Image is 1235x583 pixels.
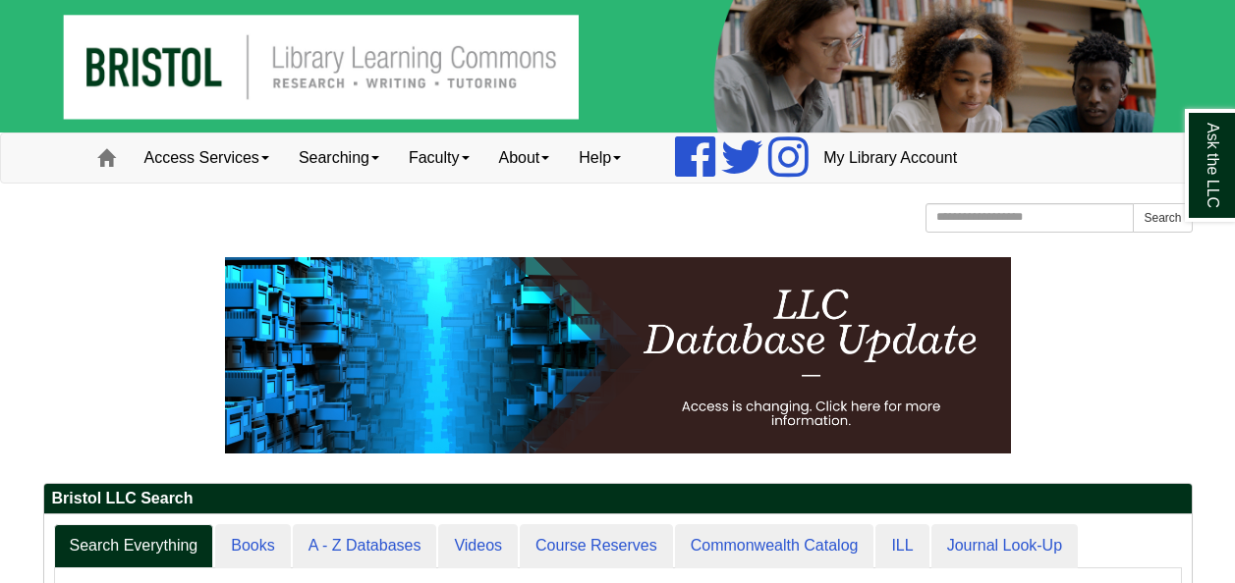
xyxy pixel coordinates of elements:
[1133,203,1192,233] button: Search
[931,524,1078,568] a: Journal Look-Up
[130,133,284,183] a: Access Services
[215,524,290,568] a: Books
[293,524,437,568] a: A - Z Databases
[284,133,394,183] a: Searching
[394,133,484,183] a: Faculty
[520,524,673,568] a: Course Reserves
[484,133,565,183] a: About
[564,133,636,183] a: Help
[54,524,214,568] a: Search Everything
[225,257,1011,453] img: HTML tutorial
[875,524,928,568] a: ILL
[44,484,1192,514] h2: Bristol LLC Search
[438,524,518,568] a: Videos
[809,133,972,183] a: My Library Account
[675,524,874,568] a: Commonwealth Catalog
